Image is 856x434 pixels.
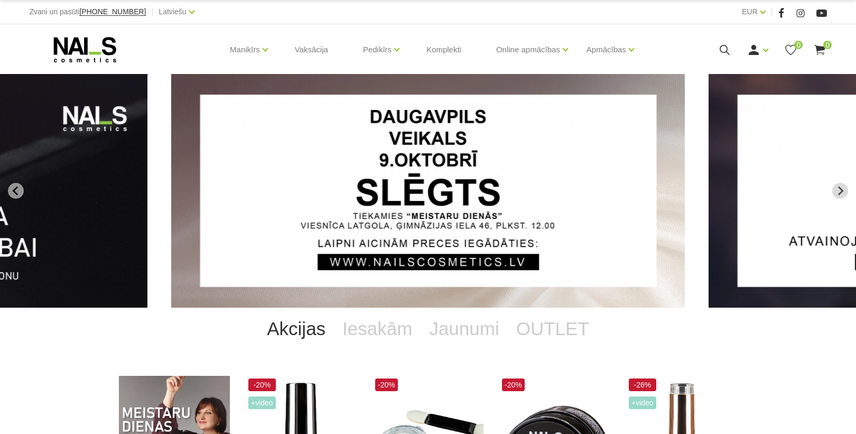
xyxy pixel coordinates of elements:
a: Komplekti [418,24,470,75]
span: -26% [629,378,656,391]
span: -20% [375,378,398,391]
a: OUTLET [508,308,598,350]
a: 0 [813,43,826,57]
span: +Video [629,396,656,409]
div: Zvani un pasūti [30,5,146,19]
a: Manikīrs [230,29,260,71]
a: [PHONE_NUMBER] [79,8,146,16]
a: Jaunumi [421,308,507,350]
a: Online apmācības [496,29,560,71]
span: -20% [502,378,525,391]
a: Iesakām [334,308,421,350]
span: | [151,5,153,19]
span: -20% [248,378,276,391]
li: 1 of 13 [171,74,685,308]
a: 0 [784,43,797,57]
a: EUR [742,5,758,18]
span: +Video [248,396,276,409]
span: 0 [823,41,832,49]
button: Next slide [832,183,848,199]
a: Latviešu [159,5,186,18]
a: Pedikīrs [363,29,392,71]
span: 0 [794,41,803,49]
span: | [771,5,773,19]
button: Go to last slide [8,183,24,199]
span: [PHONE_NUMBER] [79,7,146,16]
a: Akcijas [258,308,334,350]
a: Apmācības [587,29,626,71]
a: Vaksācija [286,24,337,75]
